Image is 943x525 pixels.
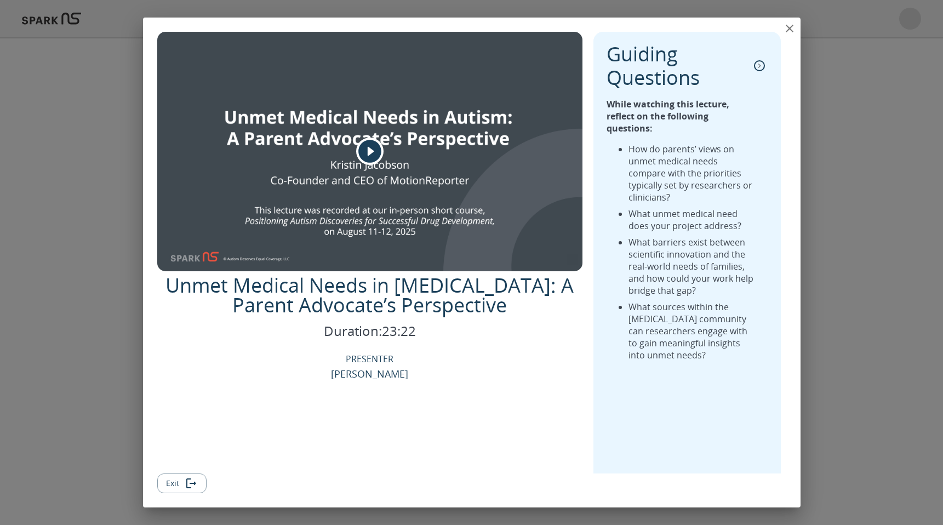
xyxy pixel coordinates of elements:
[751,58,768,74] button: collapse
[607,42,742,89] p: Guiding Questions
[157,473,207,494] button: Exit
[628,301,756,361] li: What sources within the [MEDICAL_DATA] community can researchers engage with to gain meaningful i...
[628,143,756,203] li: How do parents’ views on unmet medical needs compare with the priorities typically set by researc...
[157,32,583,271] div: Image Cover
[779,18,801,39] button: close
[628,208,756,232] li: What unmet medical need does your project address?
[324,322,416,340] p: Duration: 23:22
[331,366,408,381] p: [PERSON_NAME]
[157,276,583,315] p: Unmet Medical Needs in [MEDICAL_DATA]: A Parent Advocate’s Perspective
[353,135,386,168] button: play
[628,236,756,296] li: What barriers exist between scientific innovation and the real-world needs of families, and how c...
[346,353,393,365] p: PRESENTER
[607,98,729,134] strong: While watching this lecture, reflect on the following questions:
